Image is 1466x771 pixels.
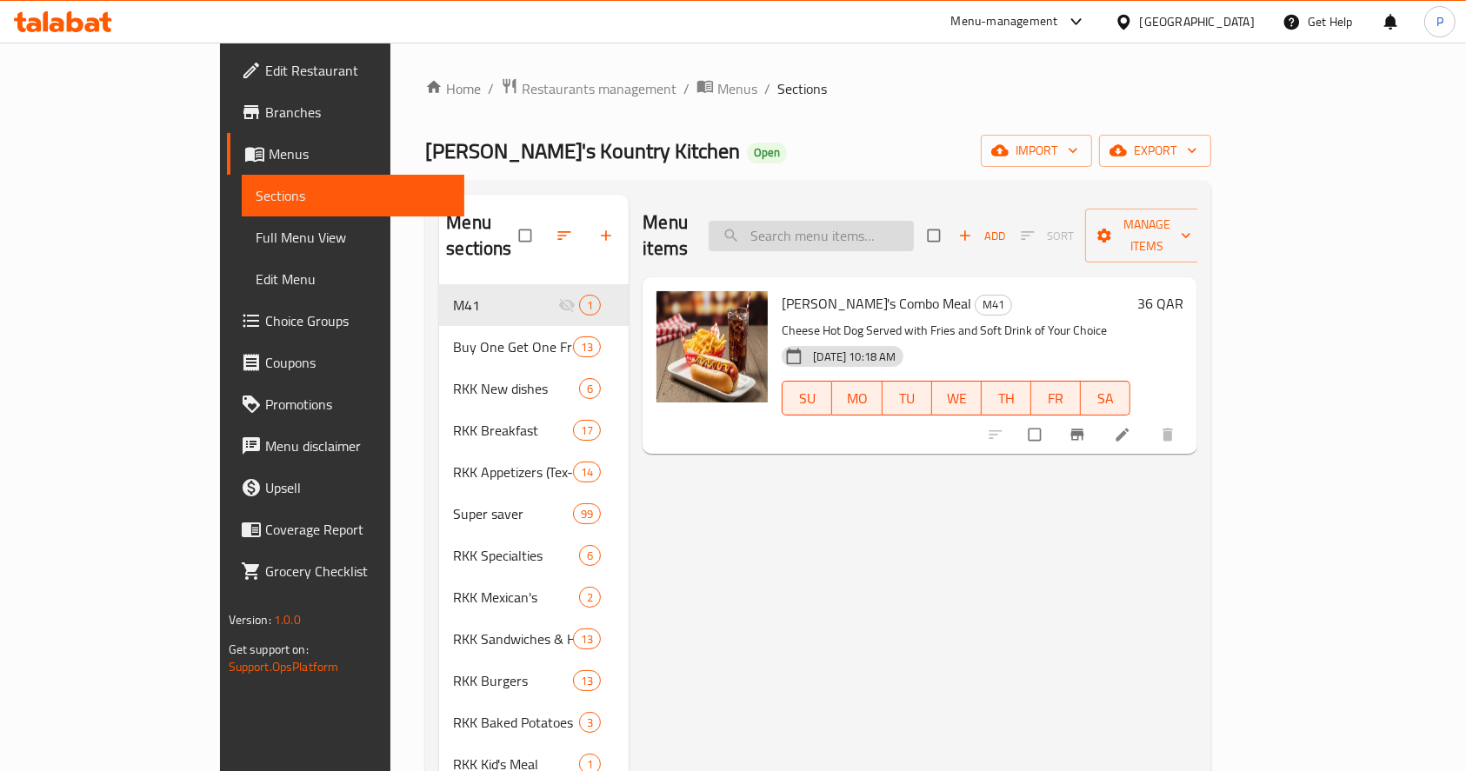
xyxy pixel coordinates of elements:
button: Add [954,223,1010,249]
span: 14 [574,464,600,481]
li: / [764,78,770,99]
span: export [1113,140,1197,162]
a: Coverage Report [227,508,465,550]
div: Menu-management [951,11,1058,32]
div: items [573,336,601,357]
button: delete [1149,415,1190,454]
span: Get support on: [229,638,309,661]
nav: breadcrumb [425,77,1211,100]
span: 3 [580,715,600,731]
span: Version: [229,608,271,631]
div: M411 [439,284,629,326]
div: RKK New dishes [453,378,579,399]
span: Choice Groups [265,310,451,331]
span: Sections [256,185,451,206]
button: TH [982,381,1031,415]
a: Branches [227,91,465,133]
span: Select section first [1010,223,1085,249]
span: 17 [574,422,600,439]
img: Ric's Combo Meal [656,291,768,402]
div: RKK Breakfast17 [439,409,629,451]
span: M41 [976,295,1011,315]
div: [GEOGRAPHIC_DATA] [1140,12,1255,31]
input: search [709,221,914,251]
span: Sections [777,78,827,99]
div: Super saver99 [439,493,629,535]
div: RKK Burgers13 [439,660,629,701]
span: Edit Restaurant [265,60,451,81]
span: RKK Burgers [453,670,573,691]
span: Menus [717,78,757,99]
span: 6 [580,548,600,564]
button: FR [1031,381,1081,415]
span: 1.0.0 [274,608,301,631]
button: Manage items [1085,209,1209,263]
button: SA [1081,381,1130,415]
span: Manage items [1099,214,1195,257]
div: Super saver [453,503,573,524]
button: Branch-specific-item [1058,415,1100,454]
span: M41 [453,295,558,316]
a: Menus [696,77,757,100]
span: [PERSON_NAME]'s Kountry Kitchen [425,131,740,170]
span: [PERSON_NAME]'s Combo Meal [782,290,971,316]
span: SU [790,386,825,411]
span: Promotions [265,394,451,415]
div: RKK Sandwiches & Hotdogs13 [439,618,629,660]
a: Choice Groups [227,300,465,342]
span: RKK Sandwiches & Hotdogs [453,628,573,649]
a: Edit Menu [242,258,465,300]
span: 6 [580,381,600,397]
span: Buy One Get One Free [453,336,573,357]
a: Full Menu View [242,216,465,258]
span: 13 [574,631,600,648]
a: Sections [242,175,465,216]
span: Menus [269,143,451,164]
span: Add item [954,223,1010,249]
span: SA [1088,386,1123,411]
h2: Menu sections [446,209,519,262]
span: 1 [580,297,600,314]
div: RKK New dishes6 [439,368,629,409]
h2: Menu items [643,209,688,262]
a: Upsell [227,467,465,508]
span: Grocery Checklist [265,561,451,582]
div: RKK Mexican's2 [439,576,629,618]
a: Edit Restaurant [227,50,465,91]
button: SU [782,381,832,415]
li: / [488,78,494,99]
span: Edit Menu [256,269,451,289]
span: TH [989,386,1024,411]
span: Upsell [265,477,451,498]
span: 13 [574,339,600,356]
span: [DATE] 10:18 AM [806,349,903,365]
span: RKK Appetizers (Tex-Mex) [453,462,573,482]
a: Menu disclaimer [227,425,465,467]
span: RKK Mexican's [453,587,579,608]
span: Select to update [1018,418,1055,451]
span: import [995,140,1078,162]
div: items [573,628,601,649]
a: Support.OpsPlatform [229,655,339,678]
a: Coupons [227,342,465,383]
div: RKK Baked Potatoes3 [439,701,629,743]
div: RKK Specialties6 [439,535,629,576]
div: RKK Appetizers (Tex-Mex)14 [439,451,629,493]
div: RKK Specialties [453,545,579,566]
div: Buy One Get One Free13 [439,326,629,368]
button: export [1099,135,1211,167]
div: RKK Baked Potatoes [453,712,579,733]
div: items [573,503,601,524]
span: Select section [917,219,954,252]
span: MO [839,386,875,411]
span: 2 [580,589,600,606]
div: items [573,462,601,482]
a: Menus [227,133,465,175]
div: items [579,712,601,733]
span: RKK Breakfast [453,420,573,441]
